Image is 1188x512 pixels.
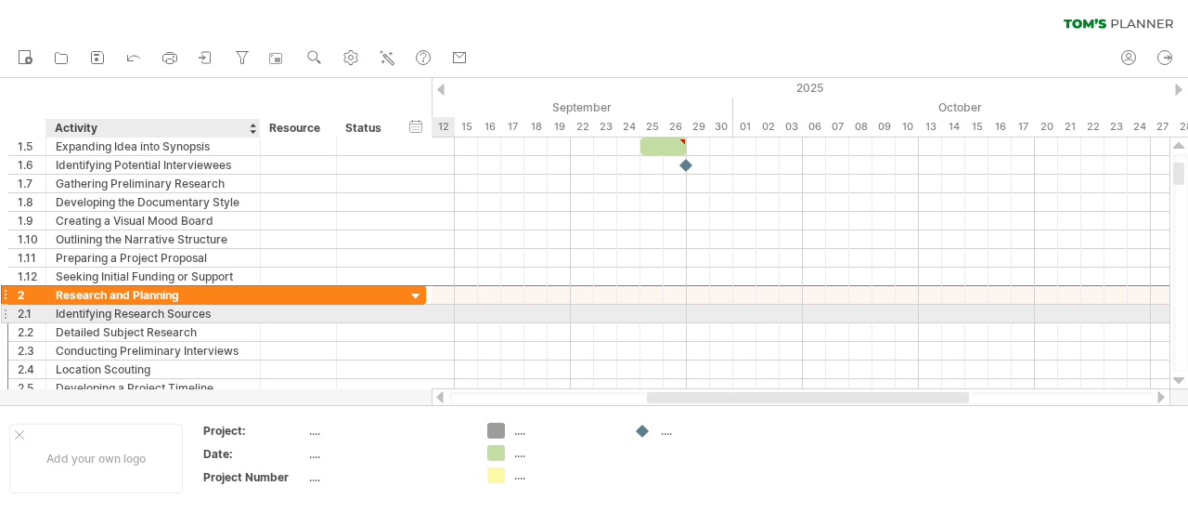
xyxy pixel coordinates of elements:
[803,117,826,137] div: Monday, 6 October 2025
[919,117,942,137] div: Monday, 13 October 2025
[309,423,465,439] div: ....
[514,467,615,483] div: ....
[710,117,733,137] div: Tuesday, 30 September 2025
[18,268,45,285] div: 1.12
[223,98,733,117] div: September 2025
[1012,117,1035,137] div: Friday, 17 October 2025
[56,212,251,230] div: Creating a Visual Mood Board
[18,156,45,174] div: 1.6
[269,119,326,138] div: Resource
[56,361,251,378] div: Location Scouting
[18,379,45,397] div: 2.5
[203,423,305,439] div: Project:
[18,323,45,341] div: 2.2
[687,117,710,137] div: Monday, 29 September 2025
[514,445,615,461] div: ....
[56,286,251,304] div: Research and Planning
[780,117,803,137] div: Friday, 3 October 2025
[203,469,305,485] div: Project Number
[18,342,45,360] div: 2.3
[872,117,896,137] div: Thursday, 9 October 2025
[56,138,251,155] div: Expanding Idea into Synopsis
[56,323,251,341] div: Detailed Subject Research
[733,117,756,137] div: Wednesday, 1 October 2025
[56,249,251,267] div: Preparing a Project Proposal
[9,424,183,493] div: Add your own logo
[455,117,478,137] div: Monday, 15 September 2025
[756,117,780,137] div: Thursday, 2 October 2025
[1058,117,1081,137] div: Tuesday, 21 October 2025
[18,249,45,267] div: 1.11
[1081,117,1104,137] div: Wednesday, 22 October 2025
[514,423,615,439] div: ....
[56,342,251,360] div: Conducting Preliminary Interviews
[896,117,919,137] div: Friday, 10 October 2025
[617,117,640,137] div: Wednesday, 24 September 2025
[1128,117,1151,137] div: Friday, 24 October 2025
[571,117,594,137] div: Monday, 22 September 2025
[56,230,251,248] div: Outlining the Narrative Structure
[18,230,45,248] div: 1.10
[942,117,965,137] div: Tuesday, 14 October 2025
[548,117,571,137] div: Friday, 19 September 2025
[1104,117,1128,137] div: Thursday, 23 October 2025
[56,379,251,397] div: Developing a Project Timeline
[56,175,251,192] div: Gathering Preliminary Research
[56,305,251,322] div: Identifying Research Sources
[309,446,465,462] div: ....
[18,305,45,322] div: 2.1
[18,138,45,155] div: 1.5
[849,117,872,137] div: Wednesday, 8 October 2025
[1035,117,1058,137] div: Monday, 20 October 2025
[1151,117,1174,137] div: Monday, 27 October 2025
[203,446,305,462] div: Date:
[345,119,386,138] div: Status
[501,117,524,137] div: Wednesday, 17 September 2025
[18,193,45,211] div: 1.8
[56,156,251,174] div: Identifying Potential Interviewees
[664,117,687,137] div: Friday, 26 September 2025
[661,423,762,439] div: ....
[988,117,1012,137] div: Thursday, 16 October 2025
[826,117,849,137] div: Tuesday, 7 October 2025
[56,268,251,285] div: Seeking Initial Funding or Support
[309,469,465,485] div: ....
[524,117,548,137] div: Thursday, 18 September 2025
[432,117,455,137] div: Friday, 12 September 2025
[594,117,617,137] div: Tuesday, 23 September 2025
[18,175,45,192] div: 1.7
[55,119,250,138] div: Activity
[18,286,45,304] div: 2
[18,361,45,378] div: 2.4
[56,193,251,211] div: Developing the Documentary Style
[478,117,501,137] div: Tuesday, 16 September 2025
[18,212,45,230] div: 1.9
[965,117,988,137] div: Wednesday, 15 October 2025
[640,117,664,137] div: Thursday, 25 September 2025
